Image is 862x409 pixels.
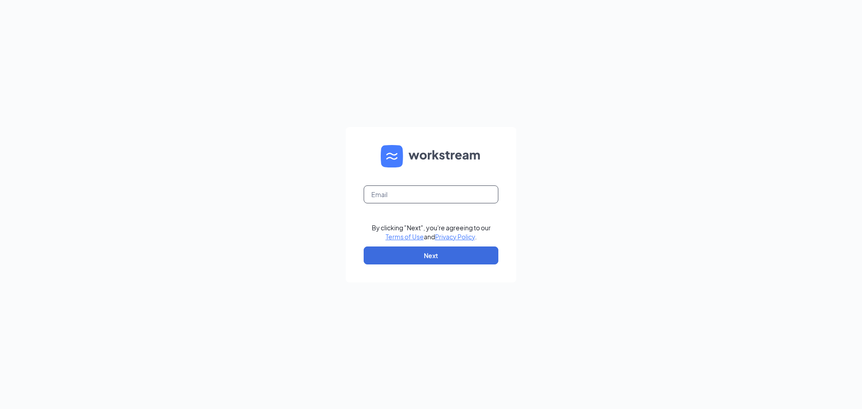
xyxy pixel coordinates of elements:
[372,223,491,241] div: By clicking "Next", you're agreeing to our and .
[364,185,498,203] input: Email
[364,246,498,264] button: Next
[381,145,481,167] img: WS logo and Workstream text
[386,233,424,241] a: Terms of Use
[435,233,475,241] a: Privacy Policy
